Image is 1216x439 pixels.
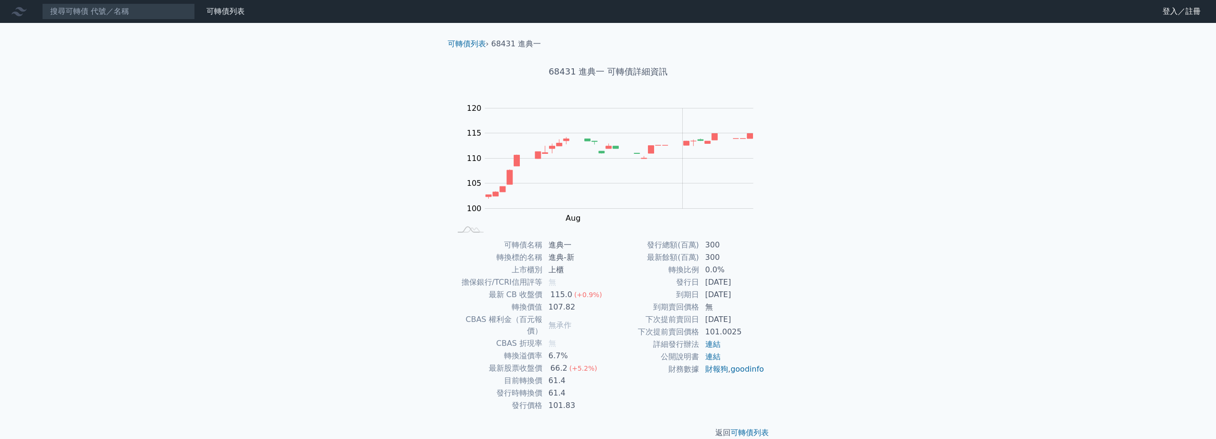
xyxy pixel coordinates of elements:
[608,289,699,301] td: 到期日
[699,239,765,251] td: 300
[699,276,765,289] td: [DATE]
[731,428,769,437] a: 可轉債列表
[452,350,543,362] td: 轉換溢價率
[491,38,541,50] li: 68431 進典一
[467,204,482,213] tspan: 100
[1155,4,1208,19] a: 登入／註冊
[452,313,543,337] td: CBAS 權利金（百元報價）
[462,104,768,223] g: Chart
[699,313,765,326] td: [DATE]
[699,264,765,276] td: 0.0%
[467,104,482,113] tspan: 120
[699,289,765,301] td: [DATE]
[467,179,482,188] tspan: 105
[452,239,543,251] td: 可轉債名稱
[440,427,776,439] p: 返回
[574,291,602,299] span: (+0.9%)
[699,301,765,313] td: 無
[608,239,699,251] td: 發行總額(百萬)
[452,399,543,412] td: 發行價格
[608,326,699,338] td: 下次提前賣回價格
[699,251,765,264] td: 300
[440,65,776,78] h1: 68431 進典一 可轉債詳細資訊
[543,387,608,399] td: 61.4
[452,264,543,276] td: 上市櫃別
[705,340,721,349] a: 連結
[452,387,543,399] td: 發行時轉換價
[543,301,608,313] td: 107.82
[452,251,543,264] td: 轉換標的名稱
[608,251,699,264] td: 最新餘額(百萬)
[608,313,699,326] td: 下次提前賣回日
[452,337,543,350] td: CBAS 折現率
[549,363,570,374] div: 66.2
[452,362,543,375] td: 最新股票收盤價
[543,399,608,412] td: 101.83
[608,264,699,276] td: 轉換比例
[42,3,195,20] input: 搜尋可轉債 代號／名稱
[699,363,765,375] td: ,
[448,38,489,50] li: ›
[608,276,699,289] td: 發行日
[467,128,482,138] tspan: 115
[608,351,699,363] td: 公開說明書
[549,278,556,287] span: 無
[705,364,728,374] a: 財報狗
[543,251,608,264] td: 進典-新
[452,301,543,313] td: 轉換價值
[206,7,245,16] a: 可轉債列表
[467,154,482,163] tspan: 110
[452,289,543,301] td: 最新 CB 收盤價
[485,134,753,199] g: Series
[448,39,486,48] a: 可轉債列表
[566,214,581,223] tspan: Aug
[452,276,543,289] td: 擔保銀行/TCRI信用評等
[569,364,597,372] span: (+5.2%)
[543,375,608,387] td: 61.4
[549,321,571,330] span: 無承作
[543,239,608,251] td: 進典一
[731,364,764,374] a: goodinfo
[699,326,765,338] td: 101.0025
[608,363,699,375] td: 財務數據
[705,352,721,361] a: 連結
[608,338,699,351] td: 詳細發行辦法
[543,264,608,276] td: 上櫃
[549,339,556,348] span: 無
[543,350,608,362] td: 6.7%
[608,301,699,313] td: 到期賣回價格
[549,289,574,300] div: 115.0
[452,375,543,387] td: 目前轉換價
